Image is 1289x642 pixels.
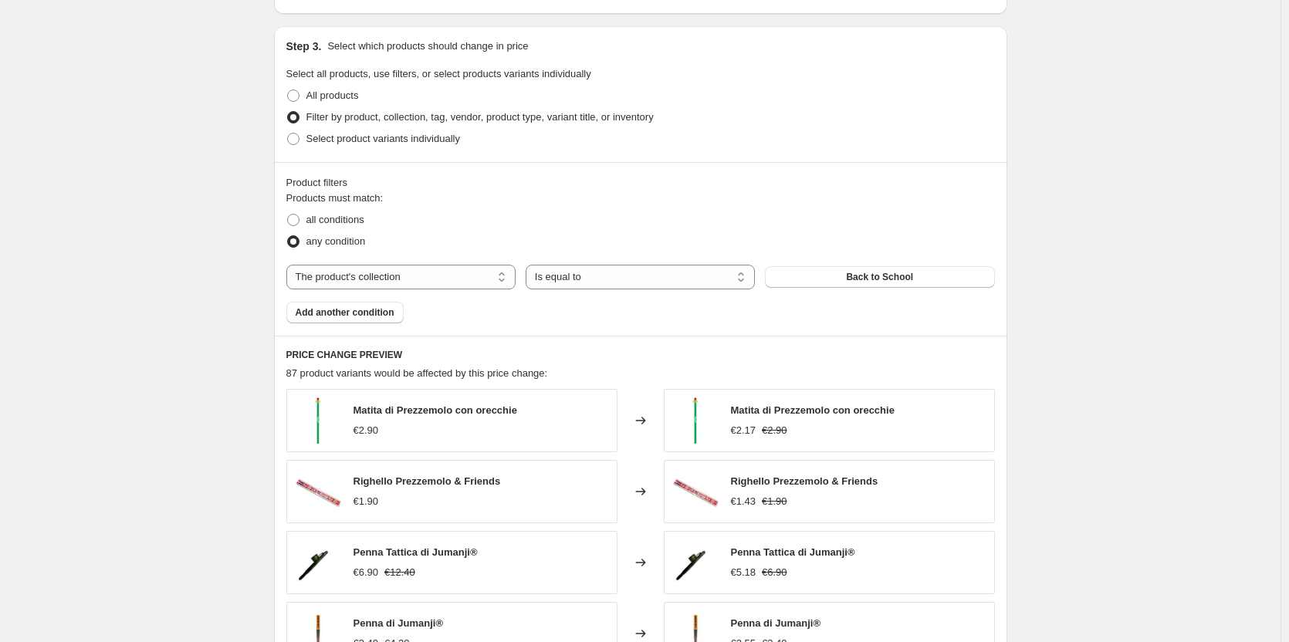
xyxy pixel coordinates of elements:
[765,266,994,288] button: Back to School
[731,565,756,580] div: €5.18
[327,39,528,54] p: Select which products should change in price
[306,111,654,123] span: Filter by product, collection, tag, vendor, product type, variant title, or inventory
[286,68,591,79] span: Select all products, use filters, or select products variants individually
[354,423,379,438] div: €2.90
[306,214,364,225] span: all conditions
[306,90,359,101] span: All products
[731,404,895,416] span: Matita di Prezzemolo con orecchie
[731,617,821,629] span: Penna di Jumanji®
[354,475,501,487] span: Righello Prezzemolo & Friends
[384,565,415,580] strike: €12.40
[354,546,478,558] span: Penna Tattica di Jumanji®
[731,546,855,558] span: Penna Tattica di Jumanji®
[762,423,787,438] strike: €2.90
[286,39,322,54] h2: Step 3.
[672,468,719,515] img: RIGHELLO-PREZZ_FRIEND_80x.jpg
[354,494,379,509] div: €1.90
[286,367,548,379] span: 87 product variants would be affected by this price change:
[354,565,379,580] div: €6.90
[295,468,341,515] img: RIGHELLO-PREZZ_FRIEND_80x.jpg
[296,306,394,319] span: Add another condition
[306,133,460,144] span: Select product variants individually
[306,235,366,247] span: any condition
[672,539,719,586] img: jumanji-penna-tattica-s_80x.jpg
[846,271,913,283] span: Back to School
[354,617,444,629] span: Penna di Jumanji®
[354,404,517,416] span: Matita di Prezzemolo con orecchie
[295,397,341,444] img: MATITA-C-ORECCHIE-PREZZEMOLO_80x.jpg
[731,423,756,438] div: €2.17
[286,302,404,323] button: Add another condition
[762,565,787,580] strike: €6.90
[731,475,878,487] span: Righello Prezzemolo & Friends
[672,397,719,444] img: MATITA-C-ORECCHIE-PREZZEMOLO_80x.jpg
[762,494,787,509] strike: €1.90
[286,192,384,204] span: Products must match:
[286,349,995,361] h6: PRICE CHANGE PREVIEW
[295,539,341,586] img: jumanji-penna-tattica-s_80x.jpg
[286,175,995,191] div: Product filters
[731,494,756,509] div: €1.43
